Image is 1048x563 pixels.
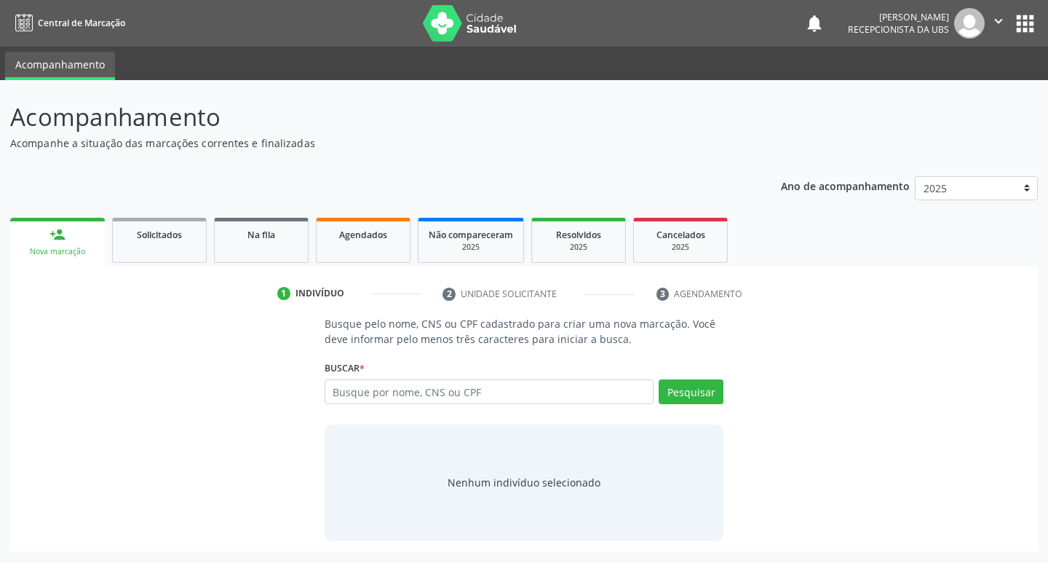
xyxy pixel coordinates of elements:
[848,23,949,36] span: Recepcionista da UBS
[277,287,290,300] div: 1
[49,227,65,243] div: person_add
[339,229,387,241] span: Agendados
[659,379,723,404] button: Pesquisar
[848,11,949,23] div: [PERSON_NAME]
[985,8,1012,39] button: 
[656,229,705,241] span: Cancelados
[325,316,724,347] p: Busque pelo nome, CNS ou CPF cadastrado para criar uma nova marcação. Você deve informar pelo men...
[1012,11,1038,36] button: apps
[991,13,1007,29] i: 
[429,229,513,241] span: Não compareceram
[556,229,601,241] span: Resolvidos
[10,99,729,135] p: Acompanhamento
[325,379,654,404] input: Busque por nome, CNS ou CPF
[954,8,985,39] img: img
[5,52,115,80] a: Acompanhamento
[20,246,95,257] div: Nova marcação
[429,242,513,253] div: 2025
[804,13,825,34] button: notifications
[781,176,910,194] p: Ano de acompanhamento
[644,242,717,253] div: 2025
[137,229,182,241] span: Solicitados
[38,17,125,29] span: Central de Marcação
[10,135,729,151] p: Acompanhe a situação das marcações correntes e finalizadas
[247,229,275,241] span: Na fila
[325,357,365,379] label: Buscar
[10,11,125,35] a: Central de Marcação
[448,475,600,490] div: Nenhum indivíduo selecionado
[295,287,344,300] div: Indivíduo
[542,242,615,253] div: 2025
